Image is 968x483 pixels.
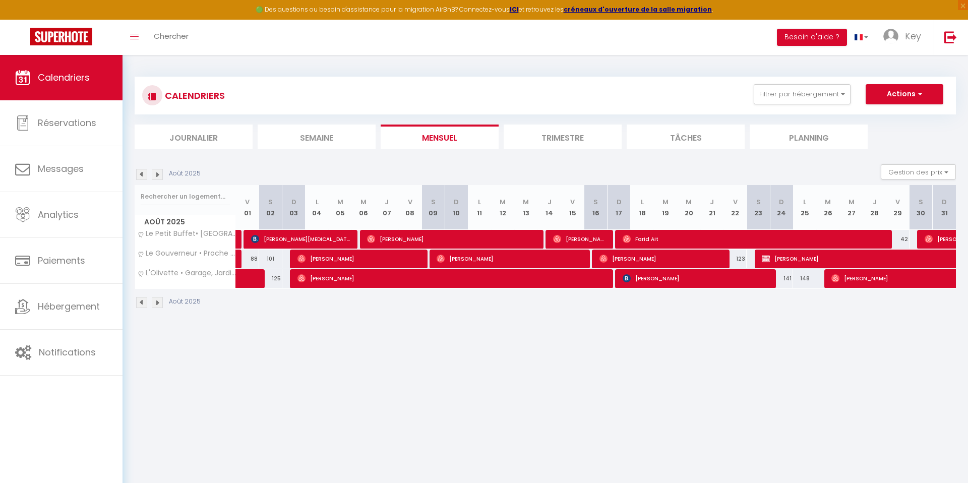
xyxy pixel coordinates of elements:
[866,84,943,104] button: Actions
[883,29,898,44] img: ...
[316,197,319,207] abbr: L
[710,197,714,207] abbr: J
[538,185,561,230] th: 14
[849,197,855,207] abbr: M
[297,249,421,268] span: [PERSON_NAME]
[756,197,761,207] abbr: S
[523,197,529,207] abbr: M
[135,125,253,149] li: Journalier
[258,125,376,149] li: Semaine
[137,230,237,237] span: ღ Le Petit Buffet• [GEOGRAPHIC_DATA]
[491,185,514,230] th: 12
[154,31,189,41] span: Chercher
[895,197,900,207] abbr: V
[245,197,250,207] abbr: V
[886,185,910,230] th: 29
[873,197,877,207] abbr: J
[623,269,769,288] span: [PERSON_NAME]
[777,29,847,46] button: Besoin d'aide ?
[268,197,273,207] abbr: S
[431,197,436,207] abbr: S
[863,185,886,230] th: 28
[747,185,770,230] th: 23
[352,185,375,230] th: 06
[803,197,806,207] abbr: L
[770,185,793,230] th: 24
[236,185,259,230] th: 01
[599,249,723,268] span: [PERSON_NAME]
[584,185,608,230] th: 16
[445,185,468,230] th: 10
[297,269,607,288] span: [PERSON_NAME]
[137,250,237,257] span: ღ Le Gouverneur • Proche du port, Jardin
[478,197,481,207] abbr: L
[623,229,885,249] span: Farid Ait
[367,229,537,249] span: [PERSON_NAME]
[686,197,692,207] abbr: M
[8,4,38,34] button: Ouvrir le widget de chat LiveChat
[881,164,956,179] button: Gestion des prix
[627,125,745,149] li: Tâches
[570,197,575,207] abbr: V
[933,185,956,230] th: 31
[641,197,644,207] abbr: L
[408,197,412,207] abbr: V
[840,185,863,230] th: 27
[337,197,343,207] abbr: M
[141,188,230,206] input: Rechercher un logement...
[39,346,96,358] span: Notifications
[593,197,598,207] abbr: S
[38,300,100,313] span: Hébergement
[561,185,584,230] th: 15
[910,185,933,230] th: 30
[723,250,747,268] div: 123
[454,197,459,207] abbr: D
[282,185,306,230] th: 03
[905,30,921,42] span: Key
[919,197,923,207] abbr: S
[38,162,84,175] span: Messages
[944,31,957,43] img: logout
[750,125,868,149] li: Planning
[259,185,282,230] th: 02
[723,185,747,230] th: 22
[779,197,784,207] abbr: D
[236,250,259,268] div: 88
[553,229,607,249] span: [PERSON_NAME]
[38,71,90,84] span: Calendriers
[146,20,196,55] a: Chercher
[291,197,296,207] abbr: D
[816,185,839,230] th: 26
[169,169,201,178] p: Août 2025
[38,116,96,129] span: Réservations
[825,197,831,207] abbr: M
[608,185,631,230] th: 17
[38,254,85,267] span: Paiements
[251,229,351,249] span: [PERSON_NAME][MEDICAL_DATA]
[329,185,352,230] th: 05
[793,185,816,230] th: 25
[514,185,537,230] th: 13
[548,197,552,207] abbr: J
[306,185,329,230] th: 04
[259,250,282,268] div: 101
[754,84,851,104] button: Filtrer par hébergement
[360,197,367,207] abbr: M
[421,185,445,230] th: 09
[564,5,712,14] a: créneaux d'ouverture de la salle migration
[468,185,491,230] th: 11
[677,185,700,230] th: 20
[398,185,421,230] th: 08
[137,269,237,277] span: ღ L'Olivette • Garage, Jardin, [GEOGRAPHIC_DATA]-ville
[886,230,910,249] div: 42
[662,197,669,207] abbr: M
[500,197,506,207] abbr: M
[381,125,499,149] li: Mensuel
[631,185,654,230] th: 18
[876,20,934,55] a: ... Key
[385,197,389,207] abbr: J
[617,197,622,207] abbr: D
[504,125,622,149] li: Trimestre
[510,5,519,14] a: ICI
